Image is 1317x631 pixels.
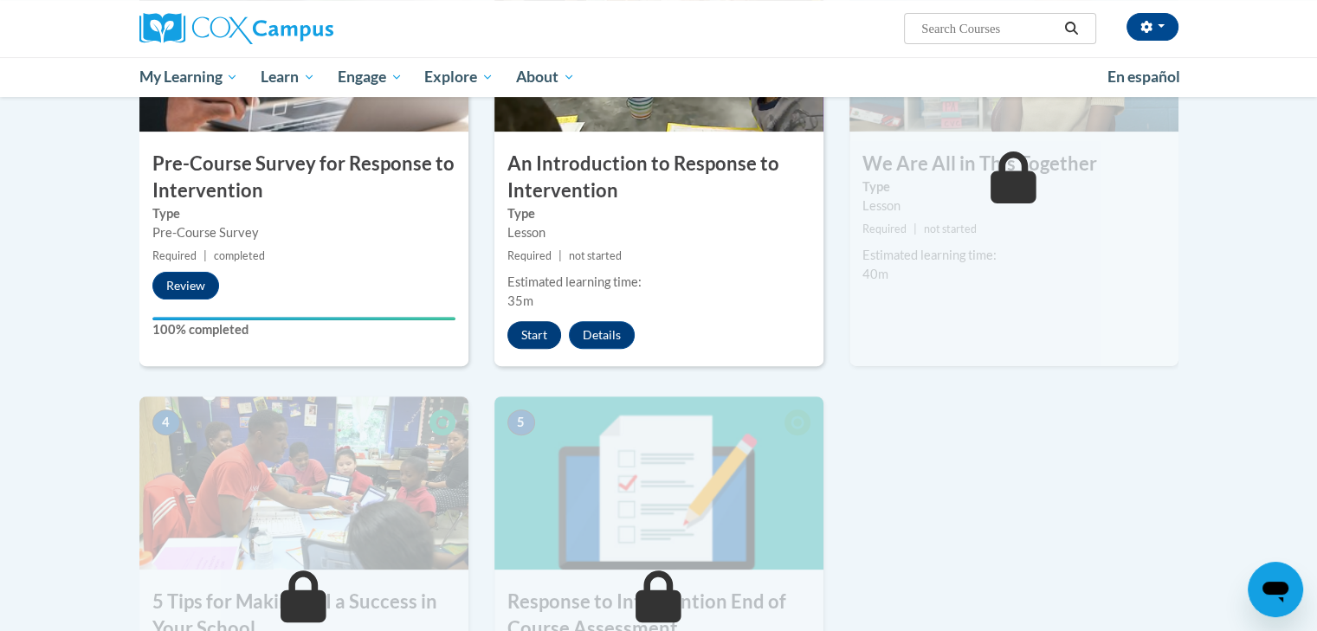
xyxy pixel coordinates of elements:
[920,18,1058,39] input: Search Courses
[516,67,575,87] span: About
[494,151,823,204] h3: An Introduction to Response to Intervention
[1107,68,1180,86] span: En español
[249,57,326,97] a: Learn
[203,249,207,262] span: |
[507,409,535,435] span: 5
[558,249,562,262] span: |
[507,321,561,349] button: Start
[862,246,1165,265] div: Estimated learning time:
[152,317,455,320] div: Your progress
[214,249,265,262] span: completed
[1127,13,1178,41] button: Account Settings
[507,273,810,292] div: Estimated learning time:
[914,222,917,235] span: |
[1248,562,1303,617] iframe: Button to launch messaging window
[507,249,552,262] span: Required
[507,204,810,223] label: Type
[139,151,468,204] h3: Pre-Course Survey for Response to Intervention
[862,177,1165,196] label: Type
[862,222,907,235] span: Required
[139,67,238,87] span: My Learning
[862,267,888,281] span: 40m
[261,67,315,87] span: Learn
[569,321,635,349] button: Details
[152,320,455,339] label: 100% completed
[128,57,250,97] a: My Learning
[152,409,180,435] span: 4
[139,396,468,570] img: Course Image
[139,13,333,44] img: Cox Campus
[139,13,468,44] a: Cox Campus
[326,57,414,97] a: Engage
[507,293,533,308] span: 35m
[924,222,977,235] span: not started
[413,57,505,97] a: Explore
[152,223,455,242] div: Pre-Course Survey
[505,57,586,97] a: About
[507,223,810,242] div: Lesson
[152,204,455,223] label: Type
[152,249,197,262] span: Required
[494,396,823,570] img: Course Image
[849,151,1178,177] h3: We Are All in This Together
[152,272,219,299] button: Review
[862,196,1165,216] div: Lesson
[1058,18,1084,39] button: Search
[1096,59,1191,95] a: En español
[113,57,1204,97] div: Main menu
[569,249,622,262] span: not started
[424,67,494,87] span: Explore
[338,67,403,87] span: Engage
